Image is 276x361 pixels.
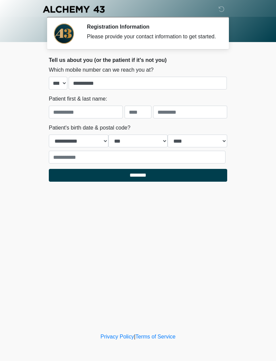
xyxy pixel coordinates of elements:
[135,334,175,339] a: Terms of Service
[87,24,217,30] h2: Registration Information
[42,5,105,13] img: Alchemy 43 Logo
[87,33,217,41] div: Please provide your contact information to get started.
[49,124,130,132] label: Patient's birth date & postal code?
[101,334,134,339] a: Privacy Policy
[54,24,74,44] img: Agent Avatar
[49,95,107,103] label: Patient first & last name:
[134,334,135,339] a: |
[49,66,153,74] label: Which mobile number can we reach you at?
[49,57,227,63] h2: Tell us about you (or the patient if it's not you)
